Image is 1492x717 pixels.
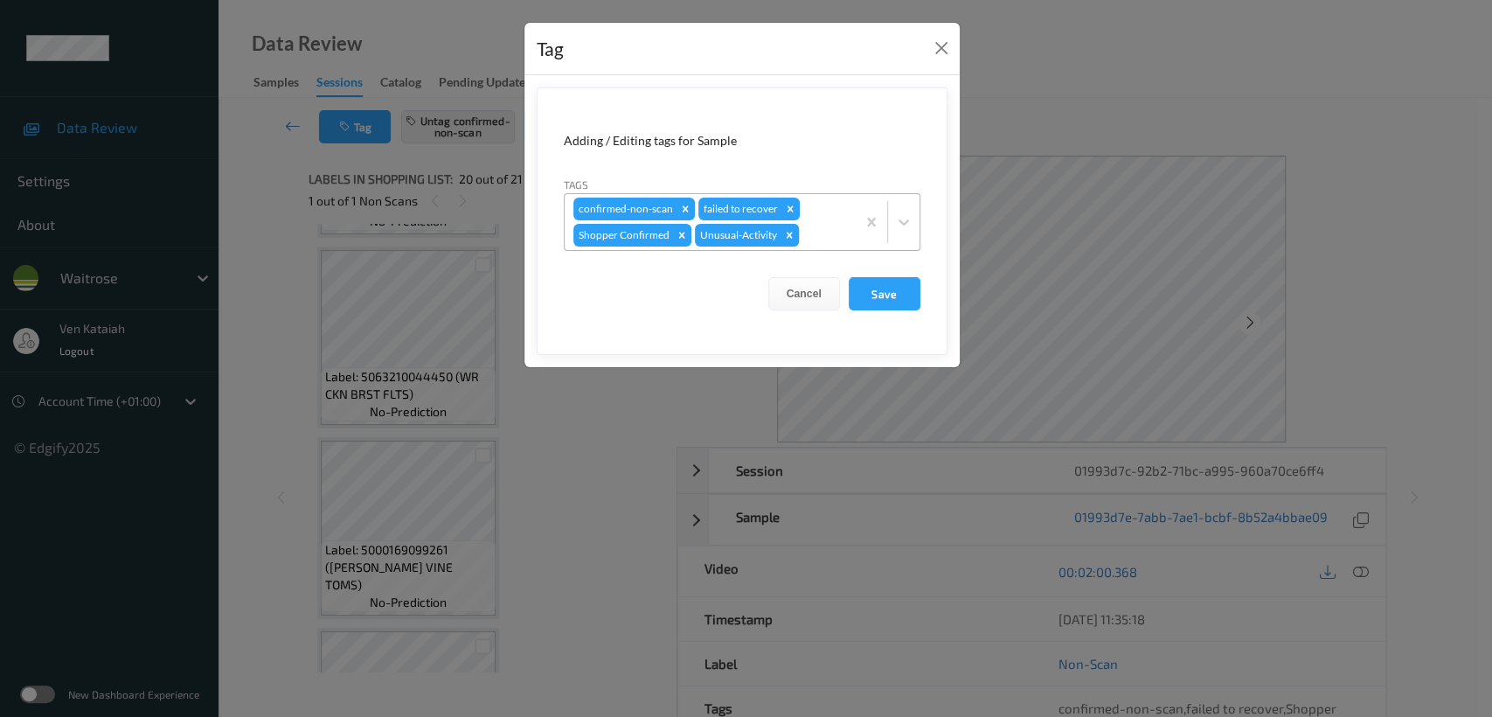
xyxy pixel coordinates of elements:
[537,35,564,63] div: Tag
[849,277,920,310] button: Save
[573,198,676,220] div: confirmed-non-scan
[564,177,588,192] label: Tags
[564,132,920,150] div: Adding / Editing tags for Sample
[672,224,691,247] div: Remove Shopper Confirmed
[573,224,672,247] div: Shopper Confirmed
[768,277,840,310] button: Cancel
[698,198,781,220] div: failed to recover
[780,224,799,247] div: Remove Unusual-Activity
[676,198,695,220] div: Remove confirmed-non-scan
[695,224,780,247] div: Unusual-Activity
[929,36,954,60] button: Close
[781,198,800,220] div: Remove failed to recover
